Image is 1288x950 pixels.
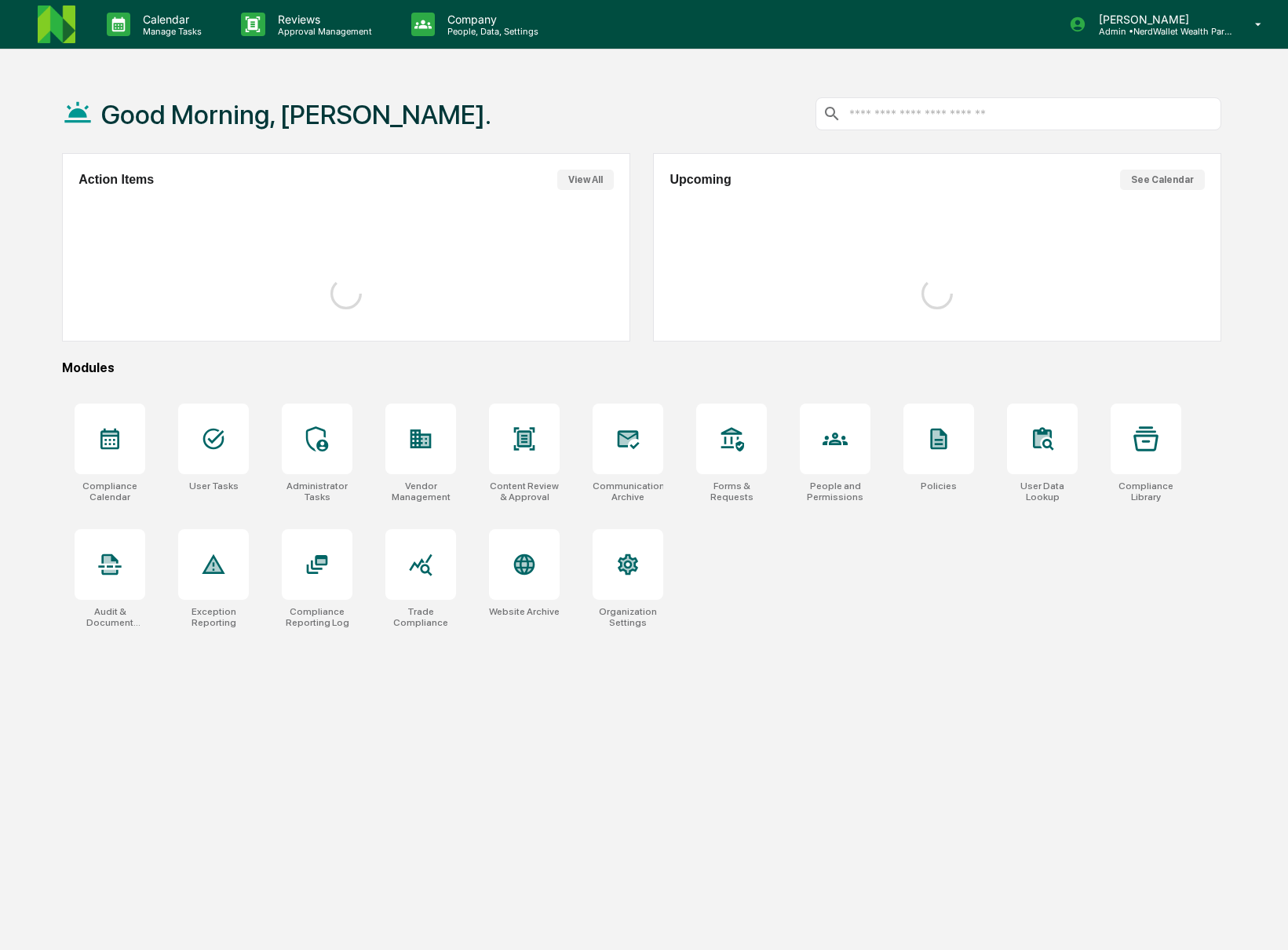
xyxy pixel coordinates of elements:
div: Forms & Requests [696,480,767,502]
div: Compliance Calendar [75,480,145,502]
div: Website Archive [489,606,560,617]
div: Vendor Management [385,480,456,502]
div: User Data Lookup [1007,480,1078,502]
div: Content Review & Approval [489,480,560,502]
p: Reviews [265,13,380,26]
div: Communications Archive [593,480,663,502]
p: Manage Tasks [130,26,210,37]
div: Exception Reporting [178,606,249,628]
div: Audit & Document Logs [75,606,145,628]
div: Compliance Reporting Log [282,606,352,628]
p: Approval Management [265,26,380,37]
div: User Tasks [189,480,239,491]
div: Trade Compliance [385,606,456,628]
p: Company [435,13,546,26]
div: Compliance Library [1111,480,1181,502]
p: People, Data, Settings [435,26,546,37]
div: People and Permissions [800,480,870,502]
div: Administrator Tasks [282,480,352,502]
p: Admin • NerdWallet Wealth Partners [1086,26,1232,37]
img: logo [38,5,75,43]
p: [PERSON_NAME] [1086,13,1232,26]
h2: Upcoming [670,173,731,187]
h2: Action Items [78,173,154,187]
h1: Good Morning, [PERSON_NAME]. [101,99,491,130]
button: See Calendar [1120,170,1205,190]
div: Modules [62,360,1221,375]
button: View All [557,170,614,190]
div: Organization Settings [593,606,663,628]
p: Calendar [130,13,210,26]
div: Policies [921,480,957,491]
